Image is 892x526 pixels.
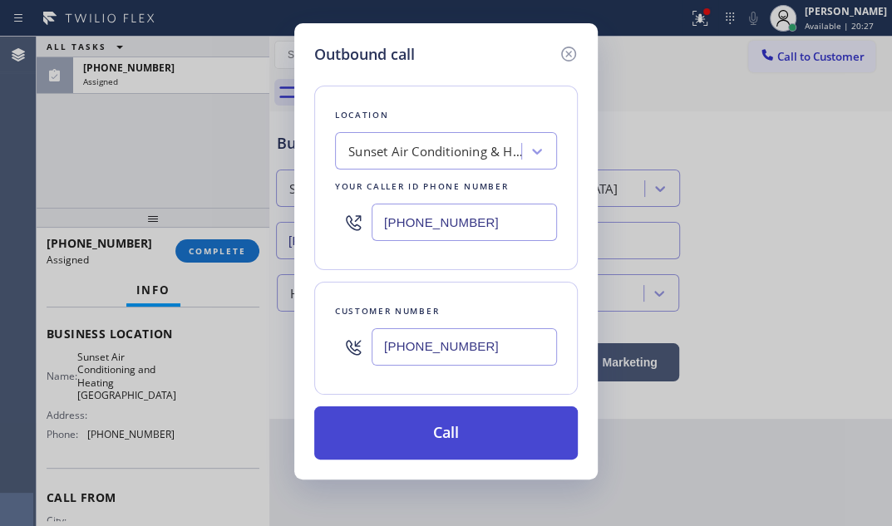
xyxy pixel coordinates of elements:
button: Call [314,406,578,460]
div: Customer number [335,302,557,320]
div: Your caller id phone number [335,178,557,195]
input: (123) 456-7890 [372,328,557,366]
input: (123) 456-7890 [372,204,557,241]
div: Location [335,106,557,124]
div: Sunset Air Conditioning & Heating [GEOGRAPHIC_DATA] [348,142,523,161]
h5: Outbound call [314,43,415,66]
